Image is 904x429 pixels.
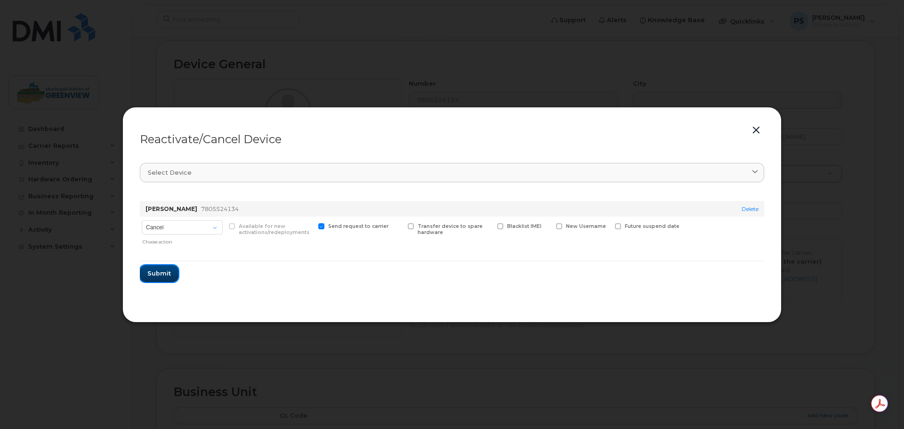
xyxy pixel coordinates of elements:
input: Transfer device to spare hardware [396,223,401,228]
div: Choose action [143,235,223,245]
span: Transfer device to spare hardware [418,223,483,235]
input: Send request to carrier [307,223,312,228]
input: Blacklist IMEI [486,223,491,228]
a: Select device [140,163,764,182]
button: Submit [140,265,178,282]
input: Future suspend date [604,223,608,228]
strong: [PERSON_NAME] [145,205,197,212]
div: Reactivate/Cancel Device [140,134,764,145]
span: Future suspend date [625,223,679,229]
span: Blacklist IMEI [507,223,541,229]
input: Available for new activations/redeployments [218,223,222,228]
span: Available for new activations/redeployments [239,223,309,235]
span: Send request to carrier [328,223,388,229]
span: Select device [148,168,192,177]
a: Delete [742,205,759,212]
span: 7805524134 [201,205,239,212]
span: New Username [566,223,606,229]
input: New Username [545,223,549,228]
span: Submit [147,269,171,278]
